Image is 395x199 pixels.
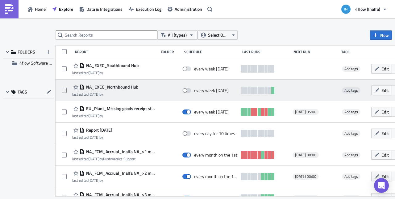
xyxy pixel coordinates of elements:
[242,50,290,54] div: Last Runs
[194,131,235,136] div: every day for 10 times
[295,153,316,157] span: [DATE] 00:00
[374,178,389,193] div: Open Intercom Messenger
[194,174,238,179] div: every month on the 16th
[157,30,197,40] button: All (types)
[344,152,358,158] span: Add tags
[295,109,316,114] span: [DATE] 05:00
[164,4,205,14] button: Administration
[89,177,99,183] time: 2025-04-10T19:22:08Z
[136,6,161,12] span: Execution Log
[19,60,57,66] span: 4flow Software KAM
[49,4,76,14] button: Explore
[342,173,360,180] span: Add tags
[194,88,229,93] div: every week on Thursday
[381,173,389,180] span: Edit
[175,6,202,12] span: Administration
[161,50,181,54] div: Folder
[18,89,27,95] span: TAGS
[89,156,99,162] time: 2025-08-08T13:41:05Z
[85,106,156,111] span: EU_Plant_Missing goods receipt status
[381,109,389,115] span: Edit
[338,2,390,16] button: 4flow (Inalfa)
[72,70,139,75] div: last edited by
[85,84,139,90] span: NA_EXEC_Northbound Hub
[341,4,351,14] img: Avatar
[126,4,164,14] button: Execution Log
[381,130,389,137] span: Edit
[342,130,360,137] span: Add tags
[344,66,358,72] span: Add tags
[371,86,392,95] button: Edit
[194,109,229,115] div: every week on Monday
[194,66,229,72] div: every week on Friday
[194,152,237,158] div: every month on the 1st
[381,152,389,158] span: Edit
[344,109,358,115] span: Add tags
[89,134,99,140] time: 2025-06-20T07:40:17Z
[59,6,73,12] span: Explore
[75,50,157,54] div: Report
[370,30,392,40] button: New
[168,32,187,38] span: All (types)
[380,32,389,38] span: New
[371,129,392,138] button: Edit
[25,4,49,14] button: Home
[371,150,392,160] button: Edit
[89,91,99,97] time: 2025-08-19T18:36:30Z
[355,6,380,12] span: 4flow (Inalfa)
[184,50,239,54] div: Schedule
[85,192,156,197] span: NA_FCM_Accrual_Inalfa NA_>3 months
[371,172,392,181] button: Edit
[72,135,112,140] div: last edited by
[344,173,358,179] span: Add tags
[89,70,99,76] time: 2025-08-19T18:36:21Z
[342,109,360,115] span: Add tags
[381,66,389,72] span: Edit
[381,87,389,94] span: Edit
[56,30,157,40] input: Search Reports
[197,30,238,40] button: Select Owner
[85,170,156,176] span: NA_FCM_Accrual_Inalfa NA_>2 months
[342,66,360,72] span: Add tags
[341,50,369,54] div: Tags
[344,87,358,93] span: Add tags
[35,6,46,12] span: Home
[72,113,156,118] div: last edited by
[342,152,360,158] span: Add tags
[342,87,360,94] span: Add tags
[72,157,156,161] div: last edited by Pushmetrics Support
[4,4,14,14] img: PushMetrics
[85,127,112,133] span: Report 2025-06-20
[86,6,123,12] span: Data & Integrations
[371,107,392,117] button: Edit
[371,64,392,74] button: Edit
[344,130,358,136] span: Add tags
[85,149,156,154] span: NA_FCM_Accrual_Inalfa NA_>1 month
[76,4,126,14] button: Data & Integrations
[72,92,139,97] div: last edited by
[208,32,229,38] span: Select Owner
[72,178,156,183] div: last edited by
[85,63,139,68] span: NA_EXEC_Southbound Hub
[295,174,316,179] span: [DATE] 00:00
[18,49,35,55] span: FOLDERS
[89,113,99,119] time: 2025-06-23T13:13:55Z
[293,50,338,54] div: Next Run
